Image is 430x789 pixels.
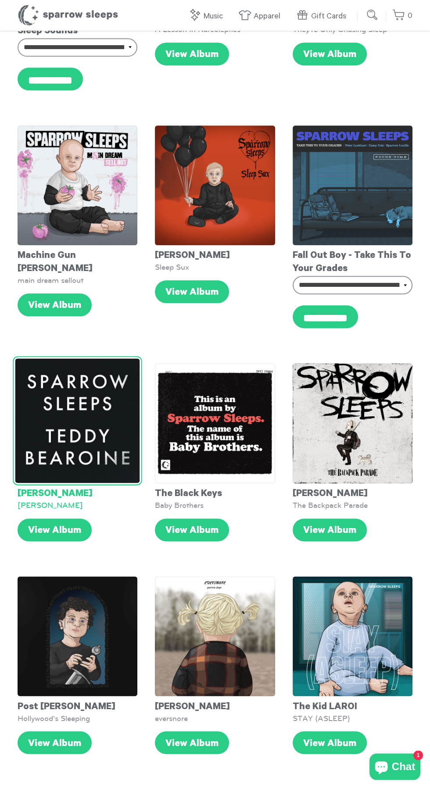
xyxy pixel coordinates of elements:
a: View Album [293,43,367,65]
div: The Black Keys [155,483,275,501]
div: Hollywood's Sleeping [18,714,137,722]
div: [PERSON_NAME] [18,483,137,501]
img: PostMalone-Hollywood_sSleeping-Cover_grande.png [18,576,137,696]
img: TaylorSwift-Eversnore-Cover-SparrowSleeps_grande.png [155,576,275,696]
a: View Album [18,518,92,541]
div: Machine Gun [PERSON_NAME] [18,245,137,276]
div: [PERSON_NAME] [155,696,275,714]
a: View Album [155,518,229,541]
a: View Album [293,518,367,541]
div: main dream sellout [18,276,137,285]
img: FallOutBoy-TakeThisToYourGrades_Lofi_-SparrowSleeps-Cover_grande.png [293,125,412,245]
a: View Album [18,731,92,754]
a: 0 [392,7,412,25]
a: Apparel [238,7,285,26]
div: Sleep Sux [155,263,275,271]
img: SparrowSleeps-TheBlackKeys-BabyBrothers-Cover_grande.png [155,363,275,483]
a: View Album [293,731,367,754]
a: View Album [18,293,92,316]
img: TheKidLaroi-Stay_Asleep_-SparrowSleeps-Cover_grande.png [293,576,412,696]
a: Gift Cards [296,7,351,26]
div: Baby Brothers [155,501,275,510]
a: View Album [155,731,229,754]
h1: Sparrow Sleeps [18,4,118,26]
div: The Backpack Parade [293,501,412,510]
div: [PERSON_NAME] [18,501,137,510]
input: Submit [364,6,381,24]
a: View Album [155,280,229,303]
a: View Album [155,43,229,65]
div: [PERSON_NAME] [293,483,412,501]
img: MachineGunKelly-maindreamsellout-Cover_grande.png [18,125,137,245]
div: STAY (ASLEEP) [293,714,412,722]
img: AvrilLavigne-SleepSux-Cover_grande.png [155,125,275,245]
div: The Kid LAROI [293,696,412,714]
inbox-online-store-chat: Shopify online store chat [367,753,423,782]
div: eversnore [155,714,275,722]
img: MyChemicalRomance-TheBackpackParade-Cover-SparrowSleeps_grande.png [293,363,412,483]
div: Post [PERSON_NAME] [18,696,137,714]
div: [PERSON_NAME] [155,245,275,263]
a: Music [188,7,227,26]
img: Lorde-TeddyBeroine-Cover_grande.png [15,358,140,483]
div: Fall Out Boy - Take This To Your Grades [293,245,412,276]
